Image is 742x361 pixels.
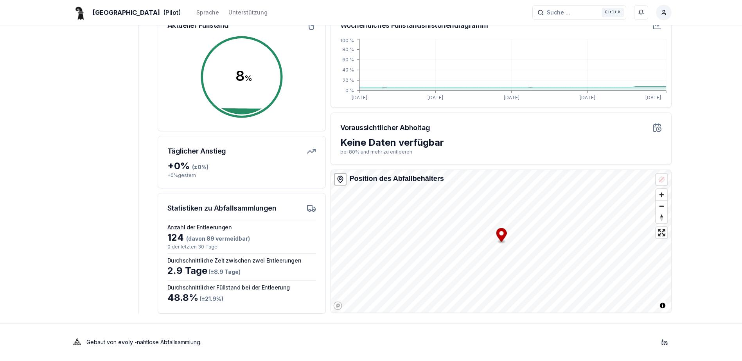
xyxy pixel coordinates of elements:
[342,46,354,52] tspan: 80 %
[167,257,316,264] h3: Durchschnittliche Zeit zwischen zwei Entleerungen
[167,223,316,231] h3: Anzahl der Entleerungen
[192,164,208,170] span: (± 0 %)
[428,95,443,100] tspan: [DATE]
[503,95,519,100] tspan: [DATE]
[645,95,661,100] tspan: [DATE]
[167,244,316,250] p: 0 der letzten 30 Tage
[656,189,667,200] button: Zoom in
[71,3,90,22] img: Basel Logo
[658,301,667,310] button: Toggle attribution
[71,336,83,348] img: Evoly Logo
[71,8,181,17] a: [GEOGRAPHIC_DATA](Pilot)
[167,172,316,179] p: + 0 % gestern
[167,284,316,291] h3: Durchschnittlicher Füllstand bei der Entleerung
[196,9,219,16] div: Sprache
[196,8,219,17] button: Sprache
[167,146,226,157] h3: Täglicher Anstieg
[340,149,662,155] p: bei 80% und mehr zu entleeren
[656,212,667,223] button: Reset bearing to north
[656,174,667,185] button: Location not available
[228,8,268,17] a: Unterstützung
[656,200,667,212] button: Zoom out
[340,38,354,43] tspan: 100 %
[547,9,570,16] span: Suche ...
[167,231,316,244] div: 124
[198,295,223,302] span: (± 21.9 %)
[351,95,367,100] tspan: [DATE]
[340,122,430,133] h3: Voraussichtlicher Abholtag
[656,227,667,238] button: Enter fullscreen
[167,160,316,172] div: + 0 %
[167,264,316,277] div: 2.9 Tage
[340,136,662,149] div: Keine Daten verfügbar
[163,8,181,17] span: (Pilot)
[184,235,250,242] span: (davon 89 vermeidbar)
[207,268,241,275] span: (± 8.9 Tage )
[86,337,201,348] p: Gebaut von - nahtlose Abfallsammlung .
[167,203,277,214] h3: Statistiken zu Abfallsammlungen
[345,88,354,93] tspan: 0 %
[340,20,488,31] h3: Wöchentliches Füllstandshistoriendiagramm
[342,67,354,73] tspan: 40 %
[333,301,342,310] a: Mapbox logo
[580,95,595,100] tspan: [DATE]
[167,291,316,304] div: 48.8 %
[496,228,507,244] div: Map marker
[532,5,626,20] button: Suche ...Ctrl+K
[350,173,444,184] div: Position des Abfallbehälters
[342,57,354,63] tspan: 60 %
[118,339,133,345] a: evoly
[93,8,160,17] span: [GEOGRAPHIC_DATA]
[167,20,229,31] h3: Aktueller Füllstand
[342,77,354,83] tspan: 20 %
[331,170,672,313] canvas: Map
